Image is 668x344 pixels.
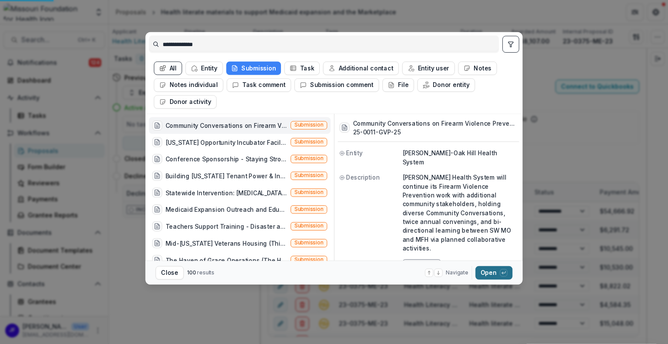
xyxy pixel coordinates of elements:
h3: 25-0011-GVP-25 [353,127,518,136]
button: All [154,61,182,75]
button: Additional contact [323,61,399,75]
span: Submission [294,207,324,213]
div: Teachers Support Training - Disaster and Trauma Psychiatry (Follow-up and training for 25 teacher... [166,222,287,231]
div: Community Conversations on Firearm Violence Prevention in Southwest [US_STATE] ([PERSON_NAME] Hea... [166,121,287,130]
span: Submission [294,257,324,263]
span: Navigate [446,269,468,277]
span: Submission [294,139,324,145]
h3: Community Conversations on Firearm Violence Prevention in Southwest [US_STATE] [353,119,518,127]
span: 100 [187,270,196,276]
span: Description [346,173,380,182]
button: Notes individual [154,78,224,92]
button: Notes [458,61,497,75]
div: Mid-[US_STATE] Veterans Housing (This project will support the development of 25 apartments for h... [166,239,287,247]
div: Building [US_STATE] Tenant Power & Infrastructure (Empower [US_STATE] is seeking to build on the ... [166,171,287,180]
div: Medicaid Expansion Outreach and Education (MCU will build teams in congregations (25 Spring, 50 S... [166,205,287,214]
div: The Haven of Grace Operations (The Haven of Grace Operations: Funds requested for .25 FTE for the... [166,256,287,264]
span: results [197,270,214,276]
span: Submission [294,223,324,229]
span: Submission [294,240,324,246]
button: Close [156,266,184,280]
span: Submission [294,156,324,162]
button: Entity [185,61,223,75]
button: File [382,78,414,92]
button: Submission [226,61,281,75]
button: toggle filters [502,36,519,53]
button: Open [475,266,512,280]
p: [PERSON_NAME]-Oak Hill Health System [403,149,518,167]
span: Grant Type [346,259,379,268]
button: Entity user [402,61,455,75]
p: [PERSON_NAME] Health System will continue its Firearm Violence Prevention work with additional co... [403,173,518,253]
button: Task [284,61,320,75]
button: Submission comment [294,78,379,92]
div: [US_STATE] Opportunity Incubator Facilitation (Openfields proposes to help plan and facilitate th... [166,138,287,147]
div: Statewide Intervention: [MEDICAL_DATA] ([US_STATE] State Alliance of YMCAs engages its 25 YMCA As... [166,188,287,197]
div: Conference Sponsorship - Staying Strong for America's Families Sponsorship - [DATE]-[DATE] (Confe... [166,155,287,164]
button: Task comment [227,78,291,92]
span: Submission [294,190,324,196]
span: Entity [346,149,363,157]
span: Submission [294,173,324,179]
button: Donor entity [417,78,475,92]
button: Donor activity [154,95,217,109]
span: Submission [294,122,324,128]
